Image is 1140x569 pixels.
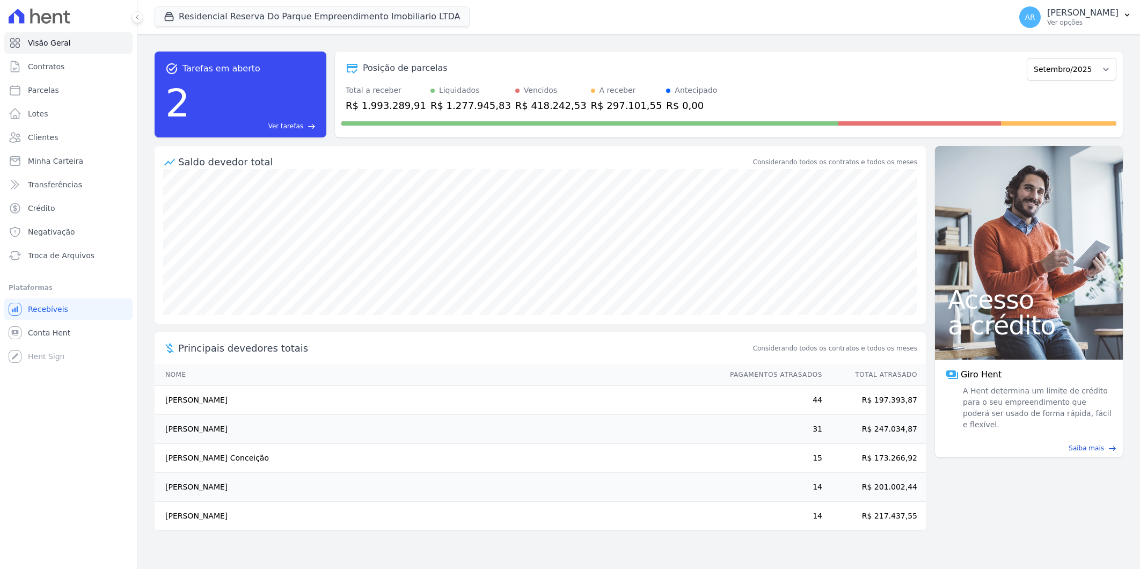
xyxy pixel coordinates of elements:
a: Clientes [4,127,133,148]
span: Conta Hent [28,327,70,338]
span: a crédito [948,312,1110,338]
div: Posição de parcelas [363,62,448,75]
span: task_alt [165,62,178,75]
div: Liquidados [439,85,480,96]
th: Total Atrasado [823,364,926,386]
span: Clientes [28,132,58,143]
div: Antecipado [675,85,717,96]
a: Recebíveis [4,298,133,320]
p: [PERSON_NAME] [1047,8,1119,18]
a: Crédito [4,198,133,219]
span: Transferências [28,179,82,190]
a: Saiba mais east [941,443,1116,453]
div: R$ 1.993.289,91 [346,98,426,113]
span: Lotes [28,108,48,119]
span: Tarefas em aberto [182,62,260,75]
td: 15 [720,444,823,473]
div: R$ 1.277.945,83 [430,98,511,113]
span: Giro Hent [961,368,1002,381]
button: AR [PERSON_NAME] Ver opções [1011,2,1140,32]
span: east [1108,444,1116,453]
a: Troca de Arquivos [4,245,133,266]
a: Visão Geral [4,32,133,54]
td: [PERSON_NAME] [155,502,720,531]
button: Residencial Reserva Do Parque Empreendimento Imobiliario LTDA [155,6,470,27]
td: 44 [720,386,823,415]
th: Pagamentos Atrasados [720,364,823,386]
span: east [308,122,316,130]
span: AR [1025,13,1035,21]
td: 31 [720,415,823,444]
span: Parcelas [28,85,59,96]
div: Saldo devedor total [178,155,751,169]
a: Contratos [4,56,133,77]
div: R$ 297.101,55 [591,98,662,113]
span: Ver tarefas [268,121,303,131]
span: Acesso [948,287,1110,312]
td: R$ 217.437,55 [823,502,926,531]
a: Conta Hent [4,322,133,344]
td: [PERSON_NAME] [155,473,720,502]
div: Considerando todos os contratos e todos os meses [753,157,917,167]
p: Ver opções [1047,18,1119,27]
td: R$ 201.002,44 [823,473,926,502]
th: Nome [155,364,720,386]
a: Lotes [4,103,133,125]
span: Visão Geral [28,38,71,48]
a: Ver tarefas east [194,121,316,131]
span: Principais devedores totais [178,341,751,355]
a: Minha Carteira [4,150,133,172]
span: Minha Carteira [28,156,83,166]
div: Vencidos [524,85,557,96]
td: 14 [720,473,823,502]
div: R$ 0,00 [666,98,717,113]
span: Crédito [28,203,55,214]
div: R$ 418.242,53 [515,98,587,113]
td: R$ 247.034,87 [823,415,926,444]
span: Saiba mais [1069,443,1104,453]
a: Negativação [4,221,133,243]
span: Contratos [28,61,64,72]
span: Recebíveis [28,304,68,315]
div: A receber [600,85,636,96]
td: 14 [720,502,823,531]
span: A Hent determina um limite de crédito para o seu empreendimento que poderá ser usado de forma ráp... [961,385,1112,431]
td: R$ 173.266,92 [823,444,926,473]
span: Troca de Arquivos [28,250,94,261]
a: Transferências [4,174,133,195]
div: Total a receber [346,85,426,96]
span: Negativação [28,227,75,237]
td: [PERSON_NAME] Conceição [155,444,720,473]
td: [PERSON_NAME] [155,415,720,444]
a: Parcelas [4,79,133,101]
td: [PERSON_NAME] [155,386,720,415]
div: 2 [165,75,190,131]
td: R$ 197.393,87 [823,386,926,415]
div: Plataformas [9,281,128,294]
span: Considerando todos os contratos e todos os meses [753,344,917,353]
